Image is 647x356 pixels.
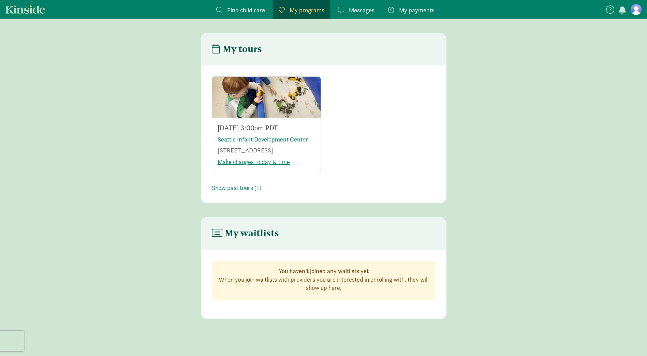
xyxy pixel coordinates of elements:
span: My payments [399,5,435,15]
a: Show past tours (1) [212,184,261,192]
a: Seattle Infant Development Center [218,135,308,143]
h4: My tours [212,44,262,55]
span: My programs [290,5,324,15]
p: [STREET_ADDRESS] [218,146,315,154]
span: Find child care [227,5,265,15]
a: Kinside [5,5,45,14]
span: Messages [349,5,374,15]
p: When you join waitlists with providers you are interested in enrolling with, they will show up here. [218,276,430,292]
h4: My waitlists [212,228,279,239]
a: Make changes to day & time [218,158,290,166]
strong: You haven’t joined any waitlists yet [279,267,369,275]
p: [DATE] 3:00pm PDT [218,123,315,133]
